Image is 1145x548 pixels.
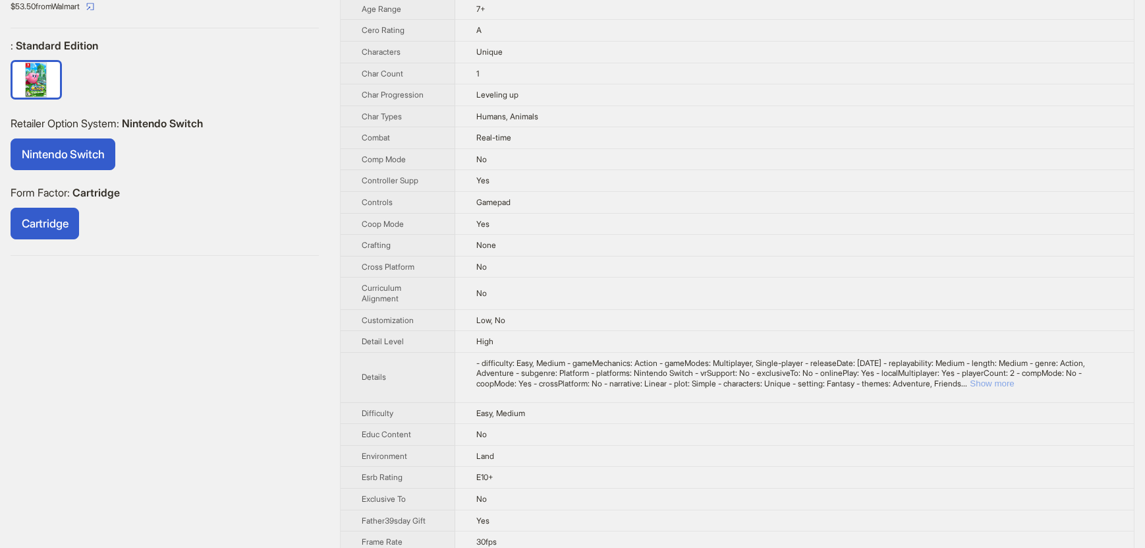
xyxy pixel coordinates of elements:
span: Form Factor : [11,186,72,199]
span: Detail Level [362,336,404,346]
div: - difficulty: Easy, Medium - gameMechanics: Action - gameModes: Multiplayer, Single-player - rele... [476,358,1113,389]
span: 7+ [476,4,486,14]
span: 1 [476,69,479,78]
span: Details [362,372,386,382]
img: Standard Edition [13,62,60,98]
span: 30fps [476,537,497,547]
span: Cero Rating [362,25,405,35]
label: available [11,138,115,170]
span: Cartridge [72,186,120,199]
span: Real-time [476,133,511,142]
label: available [11,208,79,239]
span: Standard Edition [16,39,98,52]
span: No [476,494,487,504]
span: Retailer Option System : [11,117,122,130]
span: Easy, Medium [476,408,525,418]
span: No [476,154,487,164]
span: No [476,429,487,439]
span: Curriculum Alignment [362,283,401,303]
span: No [476,262,487,272]
span: Crafting [362,240,391,250]
label: available [13,61,60,96]
span: High [476,336,493,346]
span: Yes [476,219,489,229]
span: Esrb Rating [362,472,403,482]
span: Nintendo Switch [122,117,203,130]
span: Educ Content [362,429,411,439]
span: Char Types [362,111,402,121]
span: Unique [476,47,503,57]
span: Land [476,451,494,461]
span: Yes [476,175,489,185]
span: Difficulty [362,408,393,418]
span: Father39sday Gift [362,516,426,526]
span: None [476,240,496,250]
span: Controller Supp [362,175,418,185]
span: Char Progression [362,90,424,100]
span: E10+ [476,472,493,482]
span: Environment [362,451,407,461]
span: Combat [362,133,390,142]
span: Low, No [476,315,505,325]
span: Age Range [362,4,401,14]
span: Comp Mode [362,154,406,164]
span: Coop Mode [362,219,404,229]
span: Cartridge [22,217,68,230]
span: : [11,39,16,52]
span: select [86,3,94,11]
span: Frame Rate [362,537,403,547]
span: ... [961,379,967,388]
span: Cross Platform [362,262,414,272]
span: Humans, Animals [476,111,538,121]
span: - difficulty: Easy, Medium - gameMechanics: Action - gameModes: Multiplayer, Single-player - rele... [476,358,1085,388]
span: Gamepad [476,197,511,207]
span: Leveling up [476,90,518,100]
span: Characters [362,47,401,57]
span: Nintendo Switch [22,148,104,161]
span: No [476,288,487,298]
span: Char Count [362,69,403,78]
span: Yes [476,516,489,526]
span: Customization [362,315,414,325]
span: A [476,25,482,35]
button: Expand [970,379,1014,388]
span: Exclusive To [362,494,406,504]
span: Controls [362,197,393,207]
